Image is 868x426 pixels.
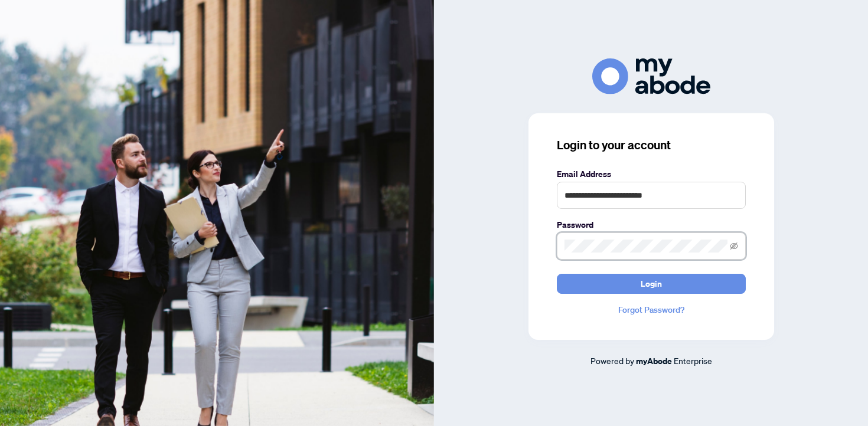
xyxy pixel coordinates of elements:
[636,355,672,368] a: myAbode
[557,303,746,316] a: Forgot Password?
[557,137,746,153] h3: Login to your account
[557,274,746,294] button: Login
[557,168,746,181] label: Email Address
[557,218,746,231] label: Password
[590,355,634,366] span: Powered by
[592,58,710,94] img: ma-logo
[641,274,662,293] span: Login
[730,242,738,250] span: eye-invisible
[674,355,712,366] span: Enterprise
